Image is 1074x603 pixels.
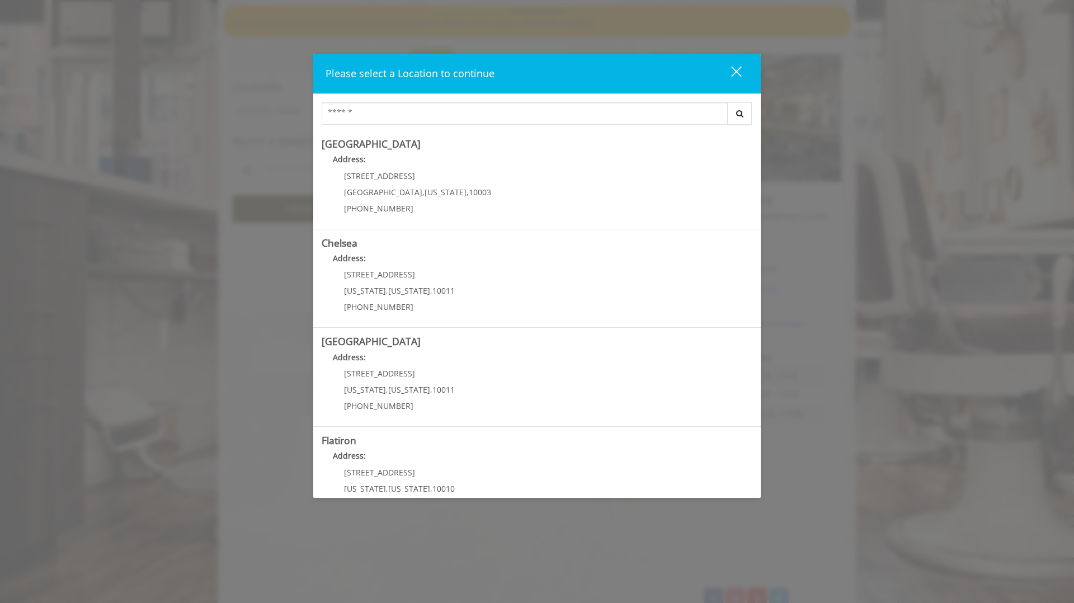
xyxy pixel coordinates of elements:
[344,384,386,395] span: [US_STATE]
[344,401,413,411] span: [PHONE_NUMBER]
[388,384,430,395] span: [US_STATE]
[733,110,746,117] i: Search button
[322,102,728,125] input: Search Center
[422,187,425,197] span: ,
[322,434,356,447] b: Flatiron
[430,384,432,395] span: ,
[344,203,413,214] span: [PHONE_NUMBER]
[469,187,491,197] span: 10003
[322,137,421,150] b: [GEOGRAPHIC_DATA]
[333,450,366,461] b: Address:
[388,483,430,494] span: [US_STATE]
[430,483,432,494] span: ,
[344,368,415,379] span: [STREET_ADDRESS]
[710,62,748,85] button: close dialog
[386,483,388,494] span: ,
[467,187,469,197] span: ,
[322,236,357,249] b: Chelsea
[333,154,366,164] b: Address:
[344,467,415,478] span: [STREET_ADDRESS]
[718,65,741,82] div: close dialog
[344,171,415,181] span: [STREET_ADDRESS]
[430,285,432,296] span: ,
[432,285,455,296] span: 10011
[344,187,422,197] span: [GEOGRAPHIC_DATA]
[388,285,430,296] span: [US_STATE]
[432,483,455,494] span: 10010
[326,67,494,80] span: Please select a Location to continue
[425,187,467,197] span: [US_STATE]
[322,102,752,130] div: Center Select
[386,285,388,296] span: ,
[432,384,455,395] span: 10011
[344,301,413,312] span: [PHONE_NUMBER]
[344,285,386,296] span: [US_STATE]
[386,384,388,395] span: ,
[344,483,386,494] span: [US_STATE]
[333,253,366,263] b: Address:
[333,352,366,362] b: Address:
[344,269,415,280] span: [STREET_ADDRESS]
[322,335,421,348] b: [GEOGRAPHIC_DATA]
